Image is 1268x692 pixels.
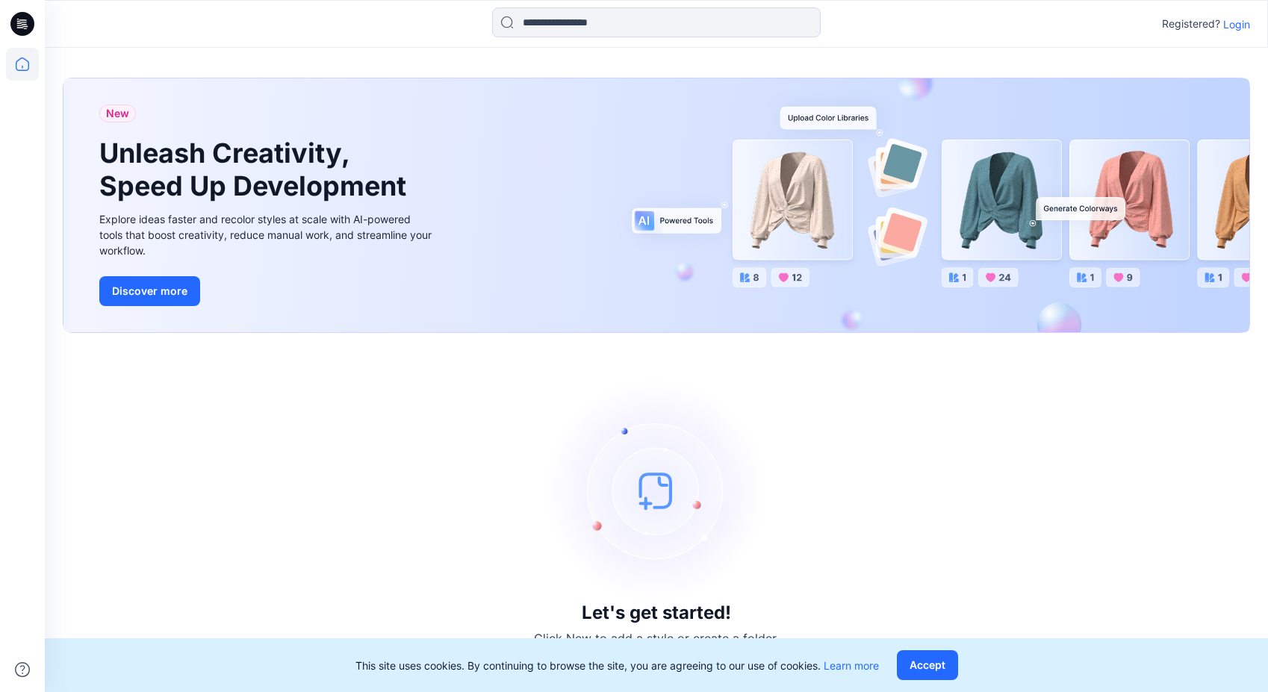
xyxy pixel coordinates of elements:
a: Discover more [99,276,435,306]
a: Learn more [824,659,879,672]
p: Login [1223,16,1250,32]
button: Discover more [99,276,200,306]
p: Registered? [1162,15,1220,33]
span: New [106,105,129,122]
p: This site uses cookies. By continuing to browse the site, you are agreeing to our use of cookies. [355,658,879,673]
img: empty-state-image.svg [544,378,768,602]
button: Accept [897,650,958,680]
p: Click New to add a style or create a folder. [534,629,779,647]
h1: Unleash Creativity, Speed Up Development [99,137,413,202]
h3: Let's get started! [582,602,731,623]
div: Explore ideas faster and recolor styles at scale with AI-powered tools that boost creativity, red... [99,211,435,258]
